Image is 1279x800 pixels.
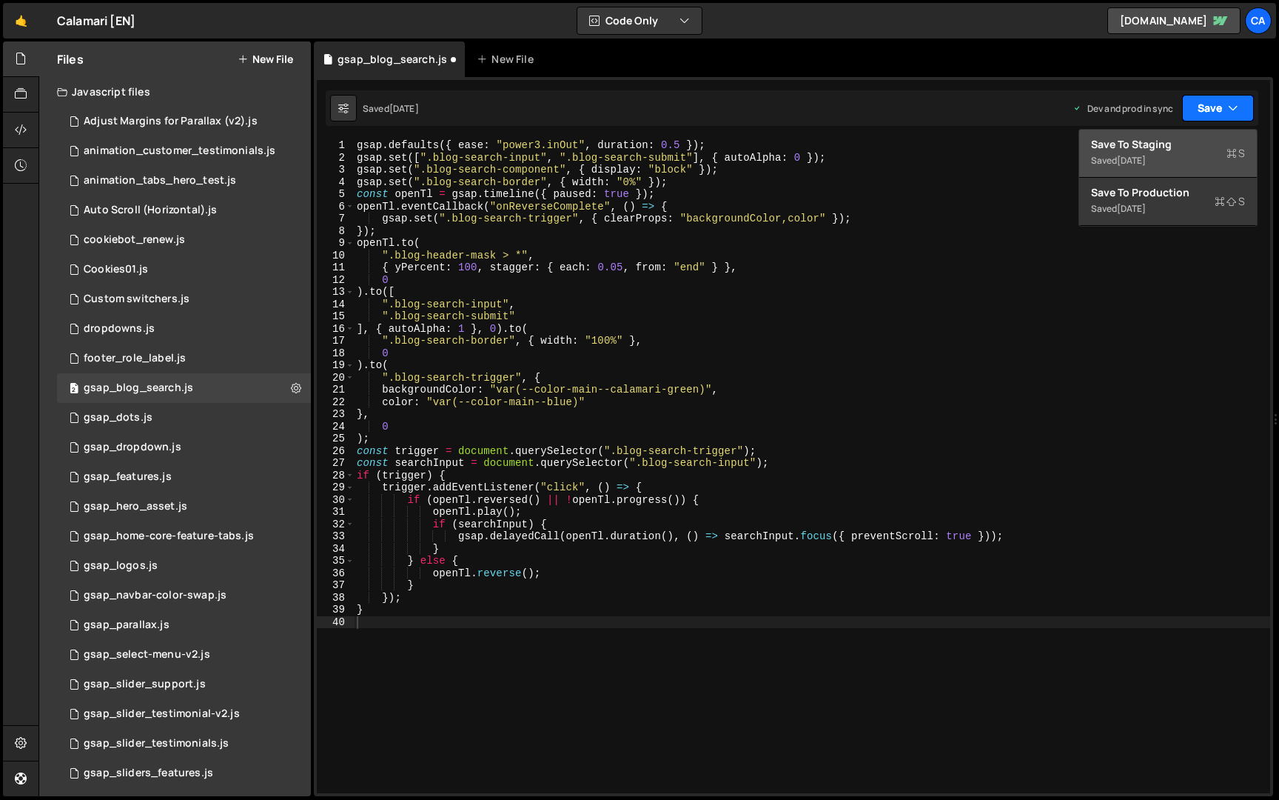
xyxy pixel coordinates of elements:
div: 7 [317,213,355,225]
div: Dev and prod in sync [1072,102,1173,115]
div: 2818/15677.js [57,492,311,521]
div: 2818/18172.js [57,136,311,166]
div: 38 [317,592,355,604]
div: 21 [317,384,355,396]
div: 2818/13764.js [57,640,311,670]
div: 36 [317,567,355,580]
div: [DATE] [1117,202,1146,215]
div: Save to Production [1091,185,1245,200]
div: 13 [317,286,355,299]
div: 6 [317,201,355,213]
div: 2818/6726.js [57,196,311,225]
button: Save to ProductionS Saved[DATE] [1079,178,1257,226]
div: gsap_blog_search.js [338,52,447,67]
div: 2818/14192.js [57,107,311,136]
div: gsap_hero_asset.js [84,500,187,513]
div: gsap_dropdown.js [84,441,181,454]
div: 17 [317,335,355,347]
div: 28 [317,470,355,482]
div: 12 [317,274,355,287]
div: [DATE] [389,102,419,115]
div: gsap_logos.js [84,559,158,573]
div: 30 [317,494,355,507]
div: 26 [317,445,355,458]
div: 2818/14190.js [57,729,311,759]
div: 1 [317,139,355,152]
div: dropdowns.js [84,322,155,336]
div: gsap_features.js [84,470,172,484]
div: Saved [1091,152,1245,170]
div: 2818/20132.js [57,521,311,551]
div: gsap_sliders_features.js [84,767,213,780]
div: Custom switchers.js [84,293,189,306]
div: 39 [317,604,355,616]
div: 19 [317,359,355,372]
div: 2818/15649.js [57,433,311,462]
button: Code Only [577,7,702,34]
div: Ca [1245,7,1272,34]
div: 2818/15667.js [57,670,311,699]
div: 40 [317,616,355,629]
div: 31 [317,506,355,519]
div: cookiebot_renew.js [84,233,185,247]
div: 11 [317,261,355,274]
div: 2818/46998.js [57,373,311,403]
div: Saved [1091,200,1245,218]
div: 32 [317,519,355,531]
div: 8 [317,225,355,238]
div: Saved [363,102,419,115]
div: 22 [317,396,355,409]
div: gsap_slider_testimonial-v2.js [84,707,240,721]
div: gsap_home-core-feature-tabs.js [84,530,254,543]
div: gsap_select-menu-v2.js [84,648,210,661]
div: 10 [317,250,355,262]
span: S [1215,194,1245,209]
div: gsap_slider_testimonials.js [84,737,229,750]
div: animation_tabs_hero_test.js [84,174,236,187]
div: Save to Staging [1091,137,1245,152]
div: New File [477,52,539,67]
div: 29 [317,481,355,494]
button: Save to StagingS Saved[DATE] [1079,130,1257,178]
div: gsap_slider_support.js [84,678,206,691]
button: New File [238,53,293,65]
div: 14 [317,299,355,311]
div: 2818/4789.js [57,314,311,344]
div: 15 [317,310,355,323]
h2: Files [57,51,84,67]
div: 2818/20133.js [57,699,311,729]
div: gsap_dots.js [84,411,152,424]
div: 2 [317,152,355,164]
div: Calamari [EN] [57,12,135,30]
div: 2818/14189.js [57,610,311,640]
div: Adjust Margins for Parallax (v2).js [84,115,258,128]
div: 2818/16378.js [57,759,311,788]
div: gsap_blog_search.js [84,381,193,395]
div: 37 [317,579,355,592]
div: 5 [317,188,355,201]
div: 23 [317,408,355,421]
div: 2818/14186.js [57,581,311,610]
div: [DATE] [1117,154,1146,167]
div: gsap_parallax.js [84,619,169,632]
div: 25 [317,433,355,445]
span: S [1226,146,1245,161]
div: 34 [317,543,355,556]
div: footer_role_label.js [84,352,186,365]
div: 2818/18525.js [57,225,311,255]
div: 2818/29474.js [57,344,311,373]
div: 33 [317,530,355,543]
div: Javascript files [39,77,311,107]
div: 3 [317,164,355,176]
div: 2818/20966.js [57,166,311,196]
div: Auto Scroll (Horizontal).js [84,204,217,217]
div: 9 [317,237,355,250]
div: 4 [317,176,355,189]
div: 2818/20407.js [57,403,311,433]
div: animation_customer_testimonials.js [84,144,275,158]
div: 2818/5802.js [57,284,311,314]
div: 35 [317,555,355,567]
div: 2818/11555.js [57,255,311,284]
a: [DOMAIN_NAME] [1107,7,1241,34]
div: 18 [317,347,355,360]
